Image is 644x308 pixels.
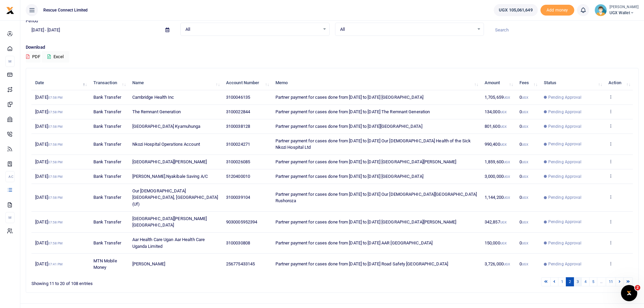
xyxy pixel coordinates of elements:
span: Pending Approval [548,159,582,165]
span: Rescue Connect Limited [41,7,90,13]
span: 0 [519,261,528,266]
span: 3100046135 [226,95,250,100]
th: Memo: activate to sort column ascending [272,76,481,90]
span: 0 [519,174,528,179]
span: [DATE] [35,159,63,164]
th: Fees: activate to sort column ascending [516,76,540,90]
span: All [340,26,474,33]
span: [DATE] [35,142,63,147]
th: Status: activate to sort column ascending [540,76,605,90]
span: [GEOGRAPHIC_DATA][PERSON_NAME] [GEOGRAPHIC_DATA] [132,216,207,228]
small: UGX [500,220,507,224]
li: Wallet ballance [491,4,540,16]
span: Pending Approval [548,261,582,267]
span: [GEOGRAPHIC_DATA] Kyamuhunga [132,124,201,129]
span: [DATE] [35,240,63,245]
button: Excel [42,51,69,63]
span: [PERSON_NAME].Nyakibale Saving A/C [132,174,208,179]
th: Transaction: activate to sort column ascending [89,76,128,90]
span: Nkozi Hospital Operations Account [132,142,200,147]
li: Toup your wallet [540,5,574,16]
span: 990,400 [485,142,507,147]
span: Partner payment for cases done from [DATE] to [DATE] Our [DEMOGRAPHIC_DATA][GEOGRAPHIC_DATA] Rush... [275,192,477,204]
small: 07:58 PM [48,110,63,114]
span: UGX Wallet [609,10,639,16]
small: UGX [522,196,528,199]
small: 07:58 PM [48,160,63,164]
li: M [5,56,15,67]
span: The Remnant Generation [132,109,181,114]
small: UGX [522,125,528,128]
span: Pending Approval [548,109,582,115]
span: [PERSON_NAME] [132,261,165,266]
small: 07:58 PM [48,96,63,99]
small: UGX [522,220,528,224]
span: 3100026085 [226,159,250,164]
small: UGX [522,96,528,99]
small: UGX [522,241,528,245]
span: 3100022844 [226,109,250,114]
span: [DATE] [35,261,63,266]
span: 150,000 [485,240,507,245]
span: Pending Approval [548,240,582,246]
small: [PERSON_NAME] [609,4,639,10]
span: 1,705,659 [485,95,510,100]
span: 3100030808 [226,240,250,245]
span: Bank Transfer [93,95,121,100]
small: 07:58 PM [48,241,63,245]
li: Ac [5,171,15,182]
a: 4 [581,277,590,286]
span: Aar Health Care Ugan Aar Health Care Uganda Limited [132,237,205,249]
span: [DATE] [35,95,63,100]
span: 134,000 [485,109,507,114]
span: 3,726,000 [485,261,510,266]
span: Partner payment for cases done from [DATE] to [DATE] Our [DEMOGRAPHIC_DATA] Health of the Sick Nk... [275,138,471,150]
span: 5120400010 [226,174,250,179]
span: Partner payment for cases done from [DATE] to [DATE] AAR [GEOGRAPHIC_DATA] [275,240,432,245]
th: Name: activate to sort column ascending [128,76,222,90]
span: Our [DEMOGRAPHIC_DATA][GEOGRAPHIC_DATA], [GEOGRAPHIC_DATA] (Uf) [132,188,218,207]
th: Account Number: activate to sort column ascending [222,76,272,90]
small: UGX [504,175,510,179]
span: 342,857 [485,219,507,224]
small: UGX [522,110,528,114]
span: Pending Approval [548,94,582,100]
span: 9030005952394 [226,219,257,224]
span: Bank Transfer [93,219,121,224]
span: Partner payment for cases done from [DATE] to [DATE] [GEOGRAPHIC_DATA] [275,174,423,179]
small: UGX [522,262,528,266]
span: Partner payment for cases done from [DATE] to [DATE] [GEOGRAPHIC_DATA][PERSON_NAME] [275,219,456,224]
small: 07:58 PM [48,175,63,179]
span: Bank Transfer [93,159,121,164]
span: UGX 105,061,649 [499,7,533,14]
a: logo-small logo-large logo-large [6,7,14,13]
span: 3,000,000 [485,174,510,179]
p: Download [26,44,639,51]
span: 3100024271 [226,142,250,147]
th: Date: activate to sort column descending [31,76,89,90]
span: 0 [519,195,528,200]
span: All [185,26,320,33]
span: Partner payment for cases done from [DATE] to [DATE] Road Safety [GEOGRAPHIC_DATA] [275,261,448,266]
span: 801,600 [485,124,507,129]
span: 0 [519,95,528,100]
span: [DATE] [35,219,63,224]
a: 2 [566,277,574,286]
small: 07:58 PM [48,196,63,199]
span: 3100038128 [226,124,250,129]
span: [DATE] [35,109,63,114]
span: 1,144,200 [485,195,510,200]
small: UGX [522,175,528,179]
span: Cambridge Health Inc [132,95,174,100]
li: M [5,212,15,223]
a: Add money [540,7,574,12]
span: 256775433145 [226,261,255,266]
img: logo-small [6,6,14,15]
span: 0 [519,109,528,114]
div: Showing 11 to 20 of 108 entries [31,277,279,287]
span: 2 [635,285,640,290]
span: [GEOGRAPHIC_DATA][PERSON_NAME] [132,159,207,164]
small: UGX [500,143,507,146]
small: UGX [522,160,528,164]
small: 07:58 PM [48,220,63,224]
